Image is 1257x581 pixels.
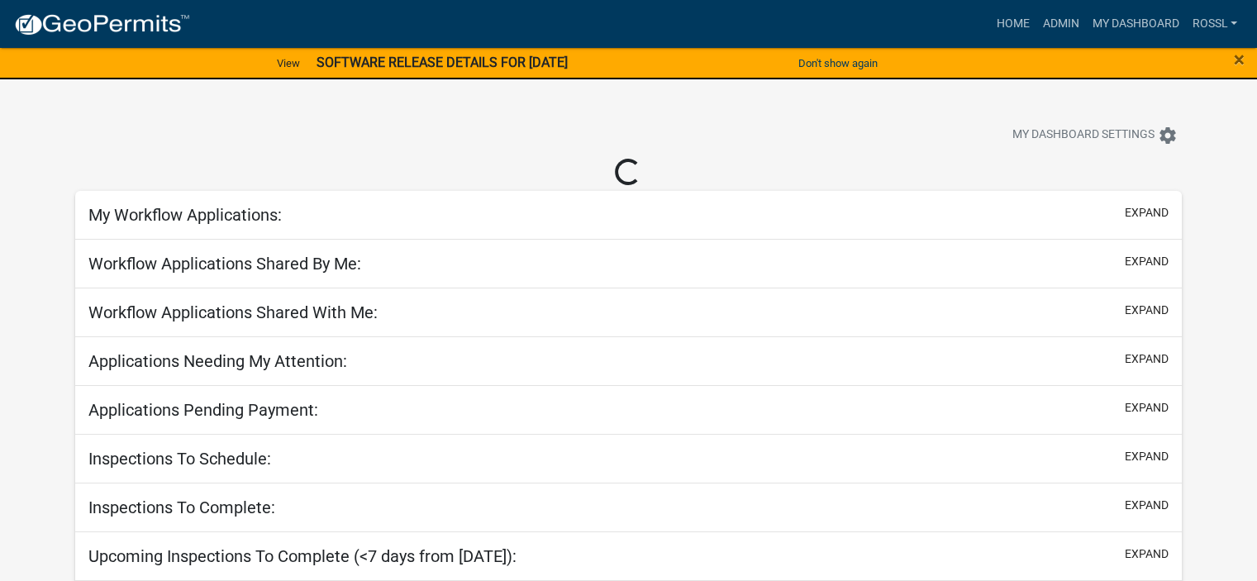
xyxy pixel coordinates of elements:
[1185,8,1244,40] a: RossL
[88,205,282,225] h5: My Workflow Applications:
[1036,8,1085,40] a: Admin
[88,449,271,469] h5: Inspections To Schedule:
[1125,350,1169,368] button: expand
[1234,48,1245,71] span: ×
[88,546,517,566] h5: Upcoming Inspections To Complete (<7 days from [DATE]):
[88,351,347,371] h5: Applications Needing My Attention:
[1158,126,1178,145] i: settings
[270,50,307,77] a: View
[792,50,884,77] button: Don't show again
[1125,302,1169,319] button: expand
[1125,448,1169,465] button: expand
[1125,497,1169,514] button: expand
[989,8,1036,40] a: Home
[1125,253,1169,270] button: expand
[1125,545,1169,563] button: expand
[88,498,275,517] h5: Inspections To Complete:
[999,119,1191,151] button: My Dashboard Settingssettings
[88,302,378,322] h5: Workflow Applications Shared With Me:
[1234,50,1245,69] button: Close
[1012,126,1155,145] span: My Dashboard Settings
[88,400,318,420] h5: Applications Pending Payment:
[1125,399,1169,417] button: expand
[1125,204,1169,221] button: expand
[88,254,361,274] h5: Workflow Applications Shared By Me:
[317,55,568,70] strong: SOFTWARE RELEASE DETAILS FOR [DATE]
[1085,8,1185,40] a: My Dashboard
